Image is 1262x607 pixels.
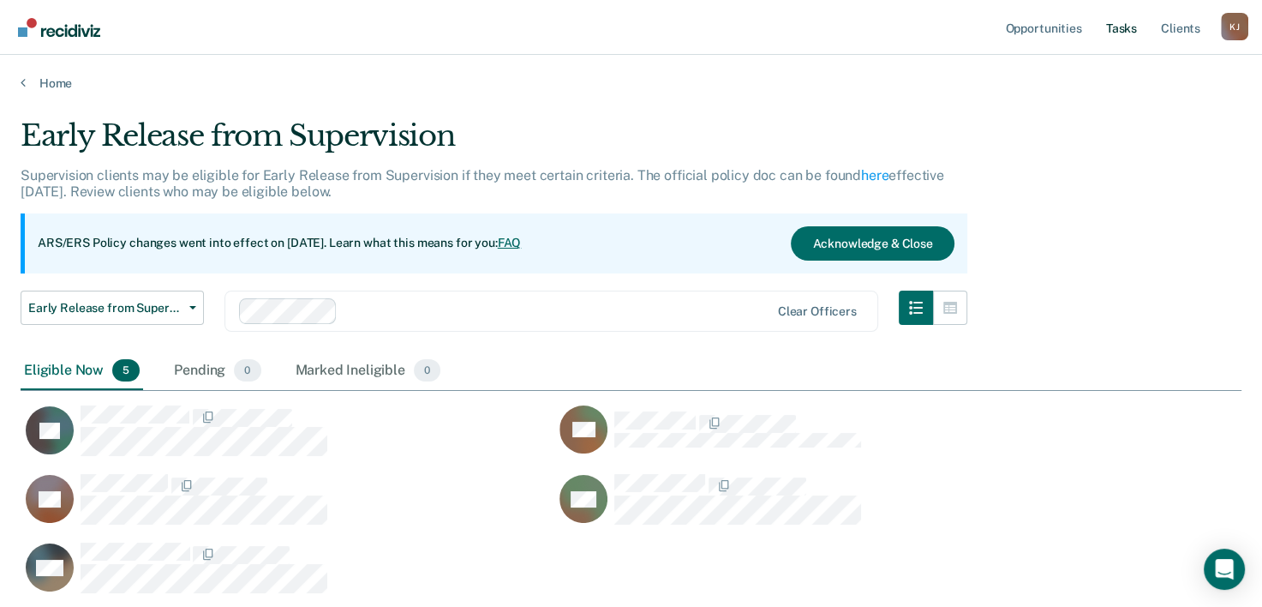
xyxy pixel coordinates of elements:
[1204,549,1245,590] div: Open Intercom Messenger
[1221,13,1248,40] div: K J
[21,75,1241,91] a: Home
[414,359,440,382] span: 0
[778,304,857,319] div: Clear officers
[21,291,204,325] button: Early Release from Supervision
[21,473,554,542] div: CaseloadOpportunityCell-04165753
[292,352,445,390] div: Marked Ineligible0
[554,473,1088,542] div: CaseloadOpportunityCell-02694527
[21,167,944,200] p: Supervision clients may be eligible for Early Release from Supervision if they meet certain crite...
[112,359,140,382] span: 5
[498,236,522,249] a: FAQ
[21,405,554,473] div: CaseloadOpportunityCell-02854882
[170,352,264,390] div: Pending0
[38,235,521,252] p: ARS/ERS Policy changes went into effect on [DATE]. Learn what this means for you:
[861,167,888,183] a: here
[554,405,1088,473] div: CaseloadOpportunityCell-03988183
[21,352,143,390] div: Eligible Now5
[791,226,954,261] button: Acknowledge & Close
[1221,13,1248,40] button: Profile dropdown button
[21,118,967,167] div: Early Release from Supervision
[28,301,182,316] span: Early Release from Supervision
[18,18,100,37] img: Recidiviz
[234,359,260,382] span: 0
